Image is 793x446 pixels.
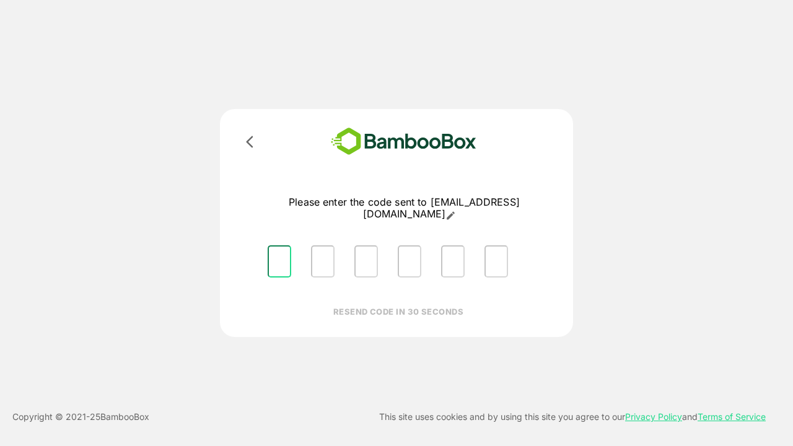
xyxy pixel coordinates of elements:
input: Please enter OTP character 3 [354,245,378,278]
input: Please enter OTP character 4 [398,245,421,278]
p: Copyright © 2021- 25 BambooBox [12,409,149,424]
img: bamboobox [313,124,494,159]
a: Terms of Service [698,411,766,422]
p: This site uses cookies and by using this site you agree to our and [379,409,766,424]
input: Please enter OTP character 5 [441,245,465,278]
input: Please enter OTP character 1 [268,245,291,278]
a: Privacy Policy [625,411,682,422]
p: Please enter the code sent to [EMAIL_ADDRESS][DOMAIN_NAME] [258,196,551,221]
input: Please enter OTP character 2 [311,245,335,278]
input: Please enter OTP character 6 [484,245,508,278]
